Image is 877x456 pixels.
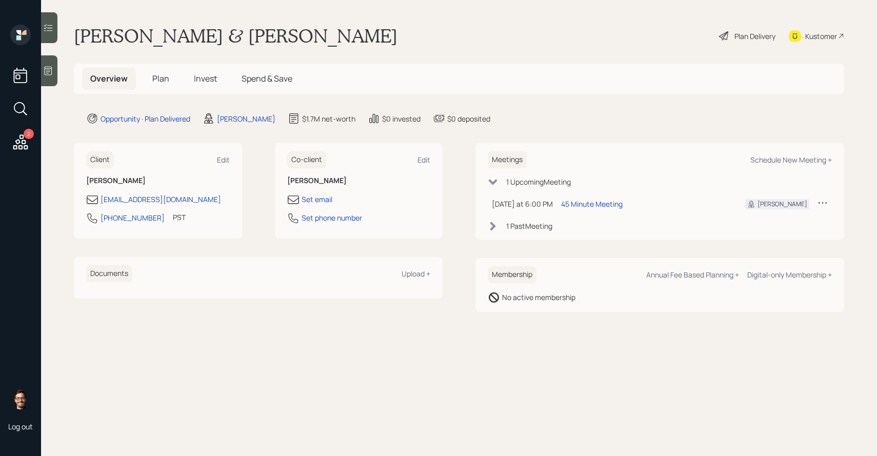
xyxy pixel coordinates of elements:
[488,266,536,283] h6: Membership
[101,113,190,124] div: Opportunity · Plan Delivered
[488,151,527,168] h6: Meetings
[734,31,775,42] div: Plan Delivery
[287,176,431,185] h6: [PERSON_NAME]
[173,212,186,223] div: PST
[194,73,217,84] span: Invest
[242,73,292,84] span: Spend & Save
[101,212,165,223] div: [PHONE_NUMBER]
[447,113,490,124] div: $0 deposited
[758,200,807,209] div: [PERSON_NAME]
[492,199,553,209] div: [DATE] at 6:00 PM
[101,194,221,205] div: [EMAIL_ADDRESS][DOMAIN_NAME]
[506,176,571,187] div: 1 Upcoming Meeting
[10,389,31,409] img: sami-boghos-headshot.png
[24,129,34,139] div: 2
[152,73,169,84] span: Plan
[217,155,230,165] div: Edit
[747,270,832,280] div: Digital-only Membership +
[646,270,739,280] div: Annual Fee Based Planning +
[805,31,837,42] div: Kustomer
[402,269,430,279] div: Upload +
[417,155,430,165] div: Edit
[506,221,552,231] div: 1 Past Meeting
[8,422,33,431] div: Log out
[561,199,623,209] div: 45 Minute Meeting
[302,194,332,205] div: Set email
[302,212,362,223] div: Set phone number
[382,113,421,124] div: $0 invested
[74,25,397,47] h1: [PERSON_NAME] & [PERSON_NAME]
[287,151,326,168] h6: Co-client
[502,292,575,303] div: No active membership
[302,113,355,124] div: $1.7M net-worth
[90,73,128,84] span: Overview
[86,151,114,168] h6: Client
[86,265,132,282] h6: Documents
[86,176,230,185] h6: [PERSON_NAME]
[217,113,275,124] div: [PERSON_NAME]
[750,155,832,165] div: Schedule New Meeting +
